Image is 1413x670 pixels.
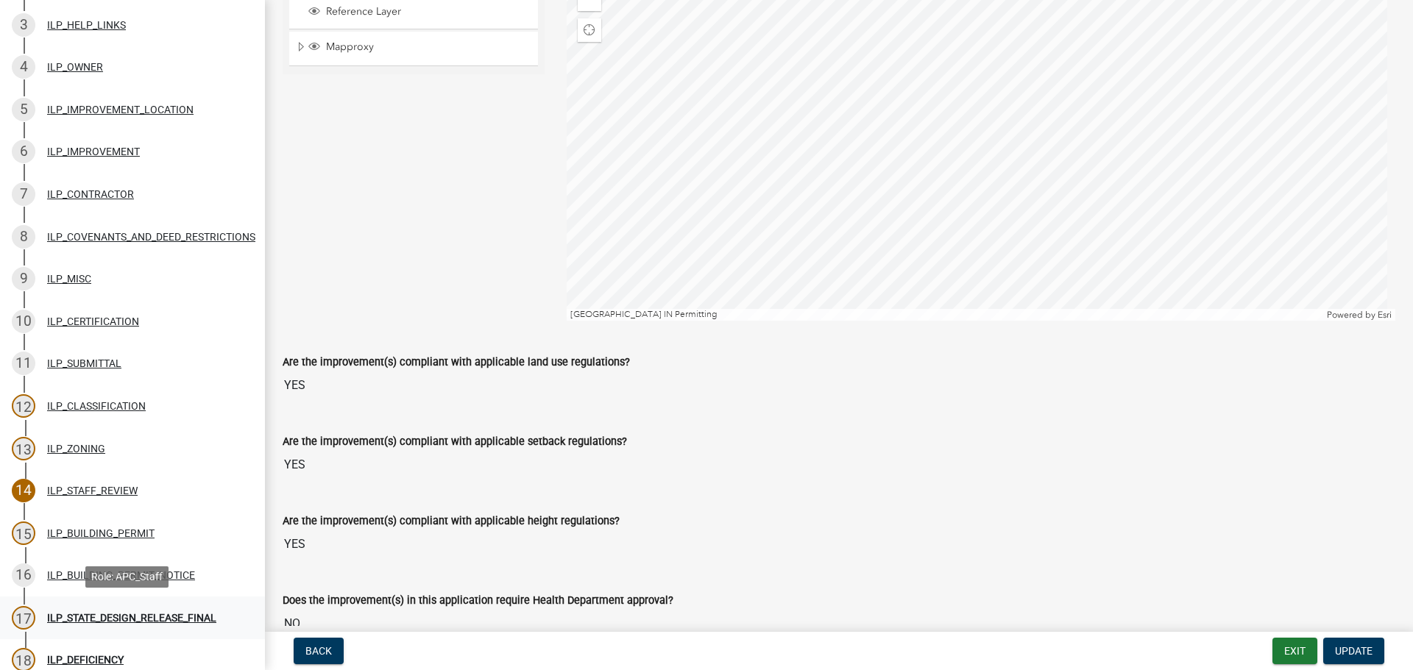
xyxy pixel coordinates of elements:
[294,638,344,664] button: Back
[567,309,1324,321] div: [GEOGRAPHIC_DATA] IN Permitting
[47,104,194,115] div: ILP_IMPROVEMENT_LOCATION
[12,182,35,206] div: 7
[12,13,35,37] div: 3
[12,606,35,630] div: 17
[47,232,255,242] div: ILP_COVENANTS_AND_DEED_RESTRICTIONS
[295,40,306,56] span: Expand
[322,5,533,18] span: Reference Layer
[47,358,121,368] div: ILP_SUBMITTAL
[47,189,134,199] div: ILP_CONTRACTOR
[47,274,91,284] div: ILP_MISC
[47,401,146,411] div: ILP_CLASSIFICATION
[47,528,155,538] div: ILP_BUILDING_PERMIT
[47,655,124,665] div: ILP_DEFICIENCY
[1378,310,1392,320] a: Esri
[578,18,601,42] div: Find my location
[47,62,103,72] div: ILP_OWNER
[47,613,216,623] div: ILP_STATE_DESIGN_RELEASE_FINAL
[12,394,35,418] div: 12
[1272,638,1317,664] button: Exit
[322,40,533,54] span: Mapproxy
[12,563,35,587] div: 16
[1323,638,1384,664] button: Update
[306,5,533,20] div: Reference Layer
[12,140,35,163] div: 6
[12,437,35,460] div: 13
[283,357,630,368] label: Are the improvement(s) compliant with applicable land use regulations?
[12,225,35,249] div: 8
[305,645,332,657] span: Back
[47,443,105,454] div: ILP_ZONING
[47,20,126,30] div: ILP_HELP_LINKS
[283,596,673,606] label: Does the improvement(s) in this application require Health Department approval?
[283,437,627,447] label: Are the improvement(s) compliant with applicable setback regulations?
[12,479,35,502] div: 14
[47,570,195,580] div: ILP_BUILDING_PERMIT_NOTICE
[85,566,169,588] div: Role: APC_Staff
[1335,645,1373,657] span: Update
[12,98,35,121] div: 5
[306,40,533,55] div: Mapproxy
[12,267,35,291] div: 9
[12,310,35,333] div: 10
[12,55,35,79] div: 4
[47,146,140,157] div: ILP_IMPROVEMENT
[12,521,35,545] div: 15
[12,352,35,375] div: 11
[47,485,138,496] div: ILP_STAFF_REVIEW
[283,516,620,527] label: Are the improvement(s) compliant with applicable height regulations?
[47,316,139,327] div: ILP_CERTIFICATION
[1323,309,1395,321] div: Powered by
[289,32,538,65] li: Mapproxy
